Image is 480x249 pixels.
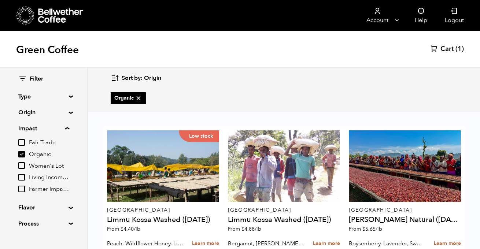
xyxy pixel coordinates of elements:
h1: Green Coffee [16,43,79,56]
span: /lb [255,226,261,233]
span: $ [121,226,123,233]
p: Low stock [179,130,219,142]
p: [GEOGRAPHIC_DATA] [349,208,461,213]
h4: Limmu Kossa Washed ([DATE]) [107,216,219,223]
input: Fair Trade [18,139,25,146]
summary: Origin [18,108,69,117]
span: From [349,226,382,233]
span: Cart [440,45,454,53]
span: From [107,226,140,233]
p: Bergamot, [PERSON_NAME], [PERSON_NAME] [228,238,304,249]
bdi: 4.40 [121,226,140,233]
input: Organic [18,151,25,157]
span: $ [362,226,365,233]
summary: Type [18,92,69,101]
summary: Impact [18,124,69,133]
span: Organic [114,94,142,102]
span: (1) [455,45,464,53]
p: [GEOGRAPHIC_DATA] [107,208,219,213]
button: Sort by: Origin [111,70,161,87]
span: Filter [30,75,43,83]
bdi: 5.65 [362,226,382,233]
summary: Process [18,219,69,228]
span: Farmer Impact Fund [29,185,69,193]
span: Living Income Pricing [29,174,69,182]
input: Living Income Pricing [18,174,25,181]
h4: Limmu Kossa Washed ([DATE]) [228,216,340,223]
span: From [228,226,261,233]
span: Organic [29,150,69,159]
span: $ [241,226,244,233]
p: Peach, Wildflower Honey, Lime Zest [107,238,183,249]
p: [GEOGRAPHIC_DATA] [228,208,340,213]
summary: Flavor [18,203,69,212]
span: Sort by: Origin [122,74,161,82]
span: /lb [134,226,140,233]
p: Boysenberry, Lavender, Sweet Cream [349,238,425,249]
span: /lb [376,226,382,233]
span: Women's Lot [29,162,69,170]
span: Fair Trade [29,139,69,147]
a: Cart (1) [431,45,464,53]
input: Farmer Impact Fund [18,186,25,192]
input: Women's Lot [18,162,25,169]
h4: [PERSON_NAME] Natural ([DATE]) [349,216,461,223]
bdi: 4.88 [241,226,261,233]
a: Low stock [107,130,219,202]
